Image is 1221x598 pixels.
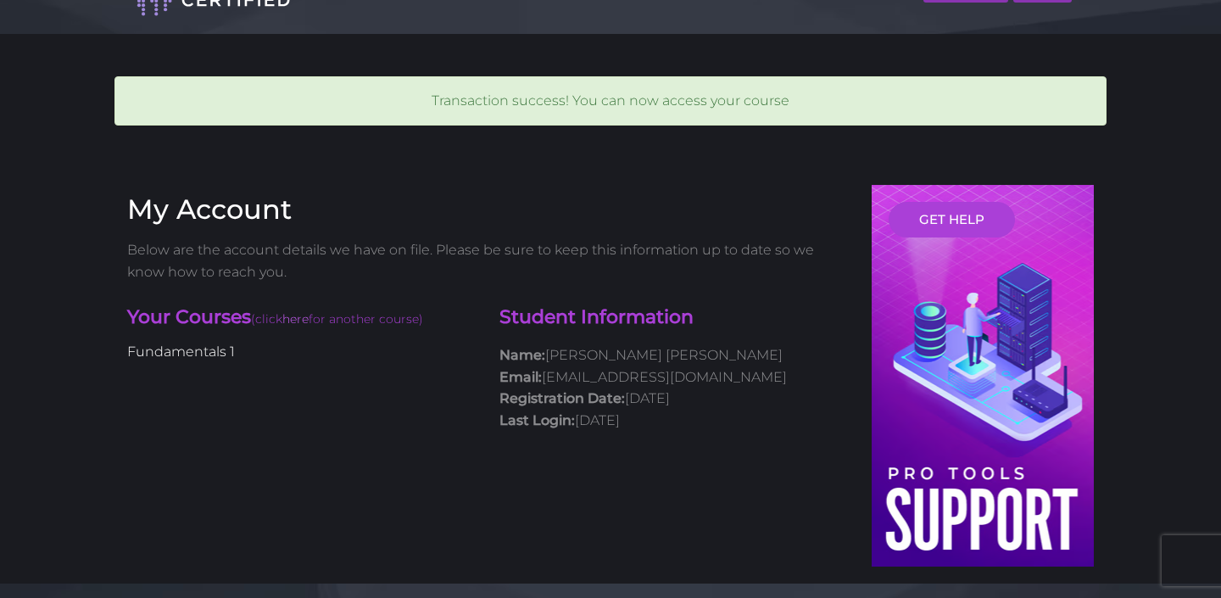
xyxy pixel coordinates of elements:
[127,305,474,333] h4: Your Courses
[499,390,625,406] strong: Registration Date:
[499,369,542,385] strong: Email:
[499,305,846,331] h4: Student Information
[889,202,1015,238] a: GET HELP
[127,239,846,282] p: Below are the account details we have on file. Please be sure to keep this information up to date...
[499,347,545,363] strong: Name:
[127,344,235,360] a: Fundamentals 1
[127,193,846,226] h3: My Account
[114,76,1107,126] div: Transaction success! You can now access your course
[251,311,423,327] span: (click for another course)
[282,311,309,327] a: here
[499,412,575,428] strong: Last Login:
[499,344,846,431] p: [PERSON_NAME] [PERSON_NAME] [EMAIL_ADDRESS][DOMAIN_NAME] [DATE] [DATE]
